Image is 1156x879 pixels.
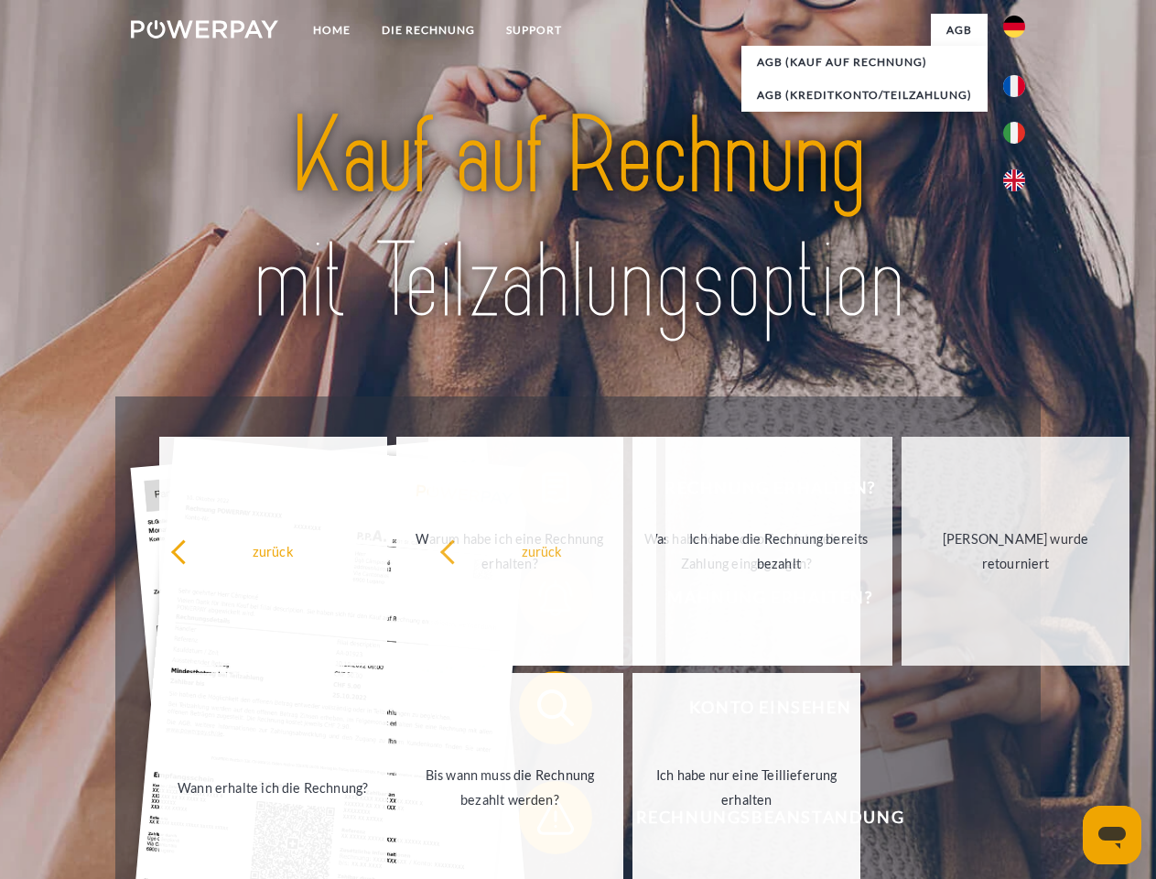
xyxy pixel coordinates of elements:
[1003,122,1025,144] img: it
[297,14,366,47] a: Home
[1003,16,1025,38] img: de
[913,526,1118,576] div: [PERSON_NAME] wurde retourniert
[491,14,578,47] a: SUPPORT
[931,14,988,47] a: agb
[131,20,278,38] img: logo-powerpay-white.svg
[1083,806,1141,864] iframe: Schaltfläche zum Öffnen des Messaging-Fensters
[1003,169,1025,191] img: en
[407,763,613,812] div: Bis wann muss die Rechnung bezahlt werden?
[175,88,981,351] img: title-powerpay_de.svg
[439,538,645,563] div: zurück
[170,775,376,799] div: Wann erhalte ich die Rechnung?
[741,79,988,112] a: AGB (Kreditkonto/Teilzahlung)
[676,526,882,576] div: Ich habe die Rechnung bereits bezahlt
[407,526,613,576] div: Warum habe ich eine Rechnung erhalten?
[170,538,376,563] div: zurück
[643,763,849,812] div: Ich habe nur eine Teillieferung erhalten
[1003,75,1025,97] img: fr
[741,46,988,79] a: AGB (Kauf auf Rechnung)
[366,14,491,47] a: DIE RECHNUNG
